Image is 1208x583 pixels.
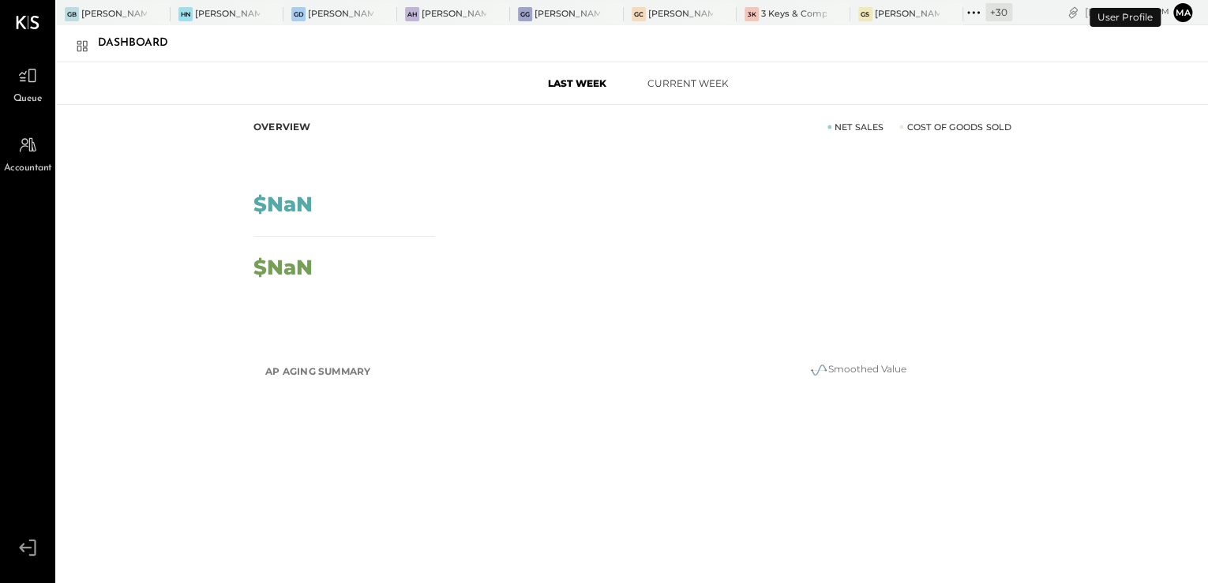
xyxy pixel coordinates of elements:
[899,121,1011,133] div: Cost of Goods Sold
[858,7,872,21] div: GS
[745,7,759,21] div: 3K
[761,8,827,21] div: 3 Keys & Company
[98,31,184,56] div: Dashboard
[535,8,600,21] div: [PERSON_NAME] [GEOGRAPHIC_DATA]
[518,7,532,21] div: GG
[985,3,1012,21] div: + 30
[1,130,54,176] a: Accountant
[81,8,147,21] div: [PERSON_NAME] Back Bay
[1085,5,1169,20] div: [DATE]
[1090,8,1161,27] div: User Profile
[827,121,884,133] div: Net Sales
[178,7,193,21] div: HN
[875,8,940,21] div: [PERSON_NAME] Seaport
[422,8,487,21] div: [PERSON_NAME] Hoboken
[291,7,306,21] div: GD
[700,361,1015,379] div: Smoothed Value
[253,257,313,278] div: $NaN
[13,92,43,107] span: Queue
[1,61,54,107] a: Queue
[265,357,370,386] h2: AP Aging Summary
[65,7,79,21] div: GB
[1173,3,1192,22] button: ma
[253,194,313,215] div: $NaN
[648,8,714,21] div: [PERSON_NAME] Causeway
[522,70,632,96] button: Last Week
[195,8,261,21] div: [PERSON_NAME]'s Nashville
[632,7,646,21] div: GC
[308,8,373,21] div: [PERSON_NAME] Downtown
[1156,6,1169,17] span: pm
[253,121,311,133] div: Overview
[4,162,52,176] span: Accountant
[1065,4,1081,21] div: copy link
[1122,5,1154,20] span: 1 : 50
[405,7,419,21] div: AH
[632,70,743,96] button: Current Week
